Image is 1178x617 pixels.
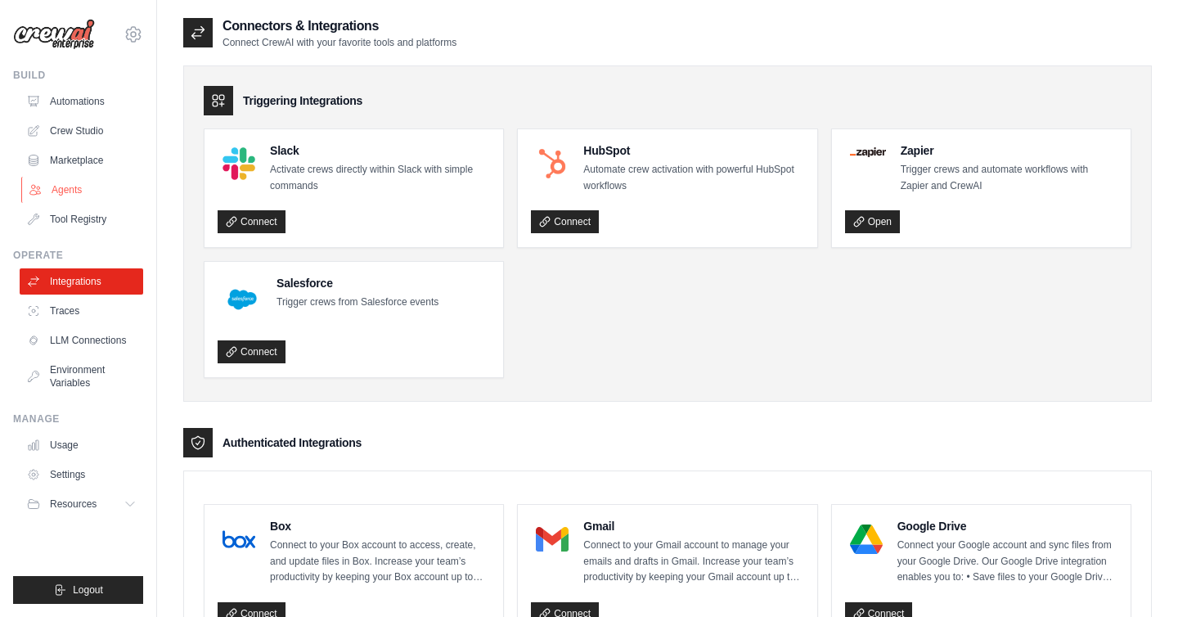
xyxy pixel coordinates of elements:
h4: Gmail [583,518,803,534]
img: Gmail Logo [536,523,569,556]
a: Integrations [20,268,143,295]
p: Connect to your Box account to access, create, and update files in Box. Increase your team’s prod... [270,538,490,586]
img: Logo [13,19,95,50]
div: Operate [13,249,143,262]
a: Traces [20,298,143,324]
h4: Box [270,518,490,534]
span: Resources [50,498,97,511]
img: Google Drive Logo [850,523,883,556]
a: Connect [218,210,286,233]
h3: Triggering Integrations [243,92,362,109]
a: Crew Studio [20,118,143,144]
h4: Zapier [901,142,1117,159]
a: LLM Connections [20,327,143,354]
h4: Salesforce [277,275,438,291]
a: Connect [218,340,286,363]
p: Trigger crews from Salesforce events [277,295,438,311]
h4: HubSpot [583,142,803,159]
button: Logout [13,576,143,604]
a: Settings [20,462,143,488]
a: Connect [531,210,599,233]
a: Environment Variables [20,357,143,396]
a: Usage [20,432,143,458]
p: Connect to your Gmail account to manage your emails and drafts in Gmail. Increase your team’s pro... [583,538,803,586]
span: Logout [73,583,103,597]
img: HubSpot Logo [536,147,569,180]
div: Manage [13,412,143,426]
p: Connect CrewAI with your favorite tools and platforms [223,36,456,49]
h2: Connectors & Integrations [223,16,456,36]
a: Tool Registry [20,206,143,232]
p: Activate crews directly within Slack with simple commands [270,162,490,194]
img: Salesforce Logo [223,280,262,319]
img: Zapier Logo [850,147,886,157]
img: Box Logo [223,523,255,556]
h4: Slack [270,142,490,159]
img: Slack Logo [223,147,255,180]
div: Build [13,69,143,82]
button: Resources [20,491,143,517]
a: Agents [21,177,145,203]
p: Automate crew activation with powerful HubSpot workflows [583,162,803,194]
h3: Authenticated Integrations [223,435,362,451]
p: Connect your Google account and sync files from your Google Drive. Our Google Drive integration e... [897,538,1117,586]
a: Automations [20,88,143,115]
h4: Google Drive [897,518,1117,534]
a: Marketplace [20,147,143,173]
p: Trigger crews and automate workflows with Zapier and CrewAI [901,162,1117,194]
a: Open [845,210,900,233]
